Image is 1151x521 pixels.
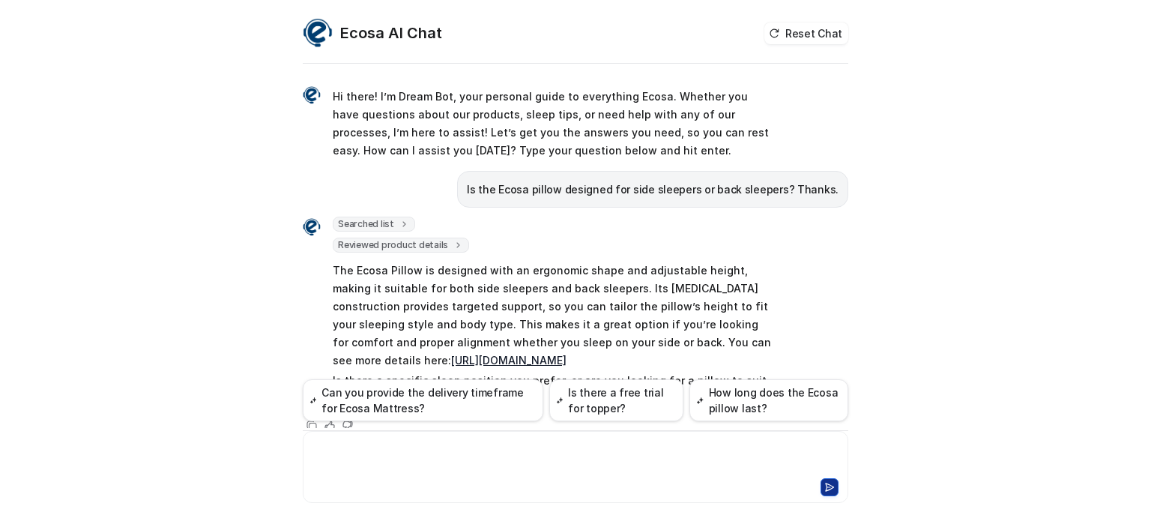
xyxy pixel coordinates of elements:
p: The Ecosa Pillow is designed with an ergonomic shape and adjustable height, making it suitable fo... [333,262,771,370]
p: Hi there! I’m Dream Bot, your personal guide to everything Ecosa. Whether you have questions abou... [333,88,771,160]
img: Widget [303,218,321,236]
button: Reset Chat [764,22,848,44]
span: Searched list [333,217,415,232]
h2: Ecosa AI Chat [340,22,442,43]
button: Is there a free trial for topper? [549,379,683,421]
img: Widget [303,86,321,104]
button: Can you provide the delivery timeframe for Ecosa Mattress? [303,379,543,421]
a: [URL][DOMAIN_NAME] [451,354,567,367]
img: Widget [303,18,333,48]
button: How long does the Ecosa pillow last? [689,379,848,421]
p: Is there a specific sleep position you prefer, or are you looking for a pillow to suit multiple s... [333,372,771,408]
span: Reviewed product details [333,238,469,253]
p: Is the Ecosa pillow designed for side sleepers or back sleepers? Thanks. [467,181,839,199]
